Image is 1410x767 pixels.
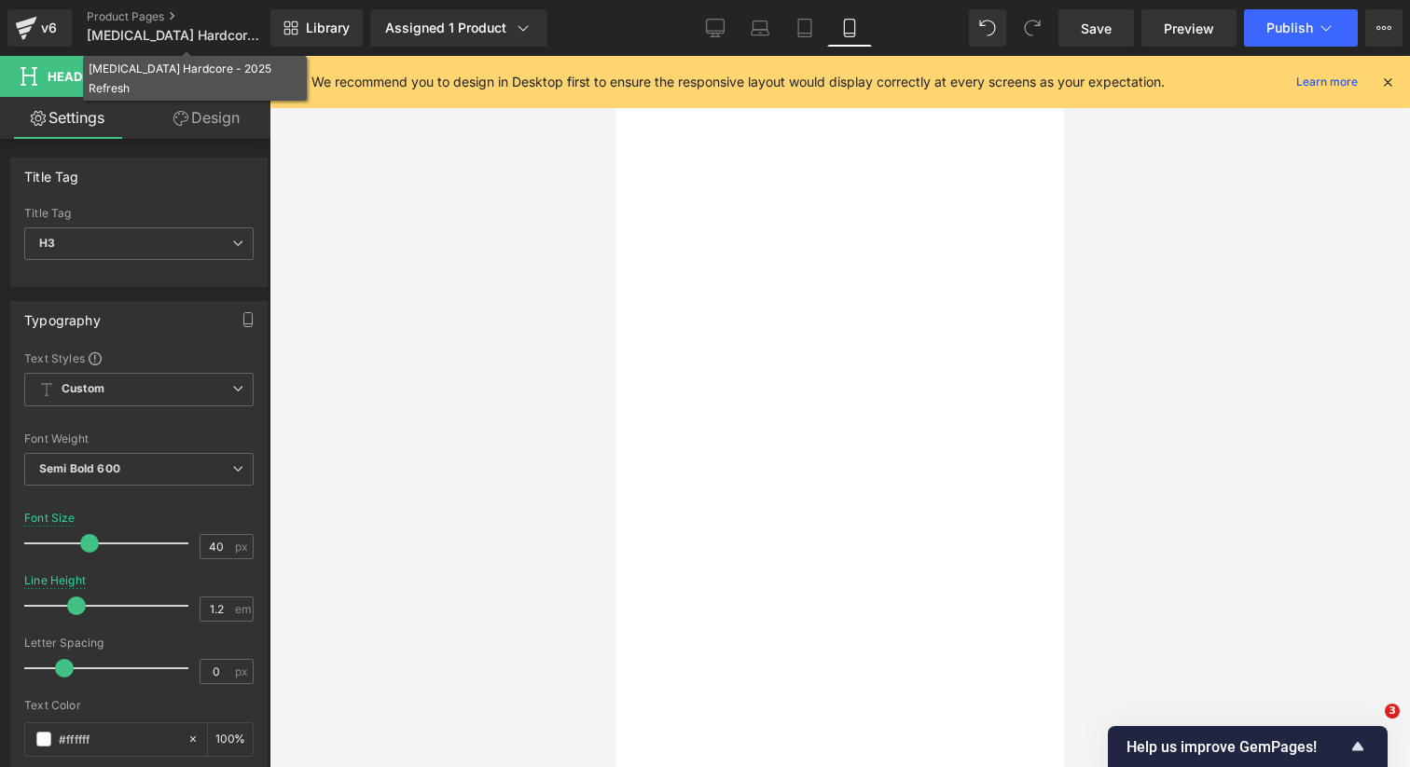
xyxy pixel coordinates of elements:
[24,350,254,365] div: Text Styles
[1164,19,1214,38] span: Preview
[1127,738,1347,756] span: Help us improve GemPages!
[24,432,254,445] div: Font Weight
[270,9,363,47] a: New Library
[969,9,1006,47] button: Undo
[62,381,104,397] b: Custom
[24,699,254,712] div: Text Color
[306,20,350,36] span: Library
[1365,9,1403,47] button: More
[89,59,301,98] div: [MEDICAL_DATA] Hardcore - 2025 Refresh
[1289,71,1365,93] a: Learn more
[1385,704,1400,719] span: 3
[235,665,251,678] span: px
[59,729,178,749] input: Color
[1081,19,1112,38] span: Save
[139,97,274,139] a: Design
[24,637,254,650] div: Letter Spacing
[37,16,61,40] div: v6
[7,9,72,47] a: v6
[48,69,104,84] span: Heading
[1347,704,1391,748] iframe: Intercom live chat
[24,302,101,328] div: Typography
[1266,21,1313,35] span: Publish
[693,9,738,47] a: Desktop
[24,207,254,220] div: Title Tag
[738,9,782,47] a: Laptop
[385,19,532,37] div: Assigned 1 Product
[87,28,266,43] span: [MEDICAL_DATA] Hardcore - 2025 Refresh
[87,9,301,24] a: Product Pages
[24,574,86,587] div: Line Height
[782,9,827,47] a: Tablet
[827,9,872,47] a: Mobile
[1141,9,1237,47] a: Preview
[208,723,253,756] div: %
[24,512,76,525] div: Font Size
[235,541,251,553] span: px
[1127,735,1369,758] button: Show survey - Help us improve GemPages!
[311,72,1165,92] p: We recommend you to design in Desktop first to ensure the responsive layout would display correct...
[39,461,120,475] b: Semi Bold 600
[24,158,79,185] div: Title Tag
[1014,9,1051,47] button: Redo
[1244,9,1358,47] button: Publish
[39,236,55,250] b: H3
[235,603,251,615] span: em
